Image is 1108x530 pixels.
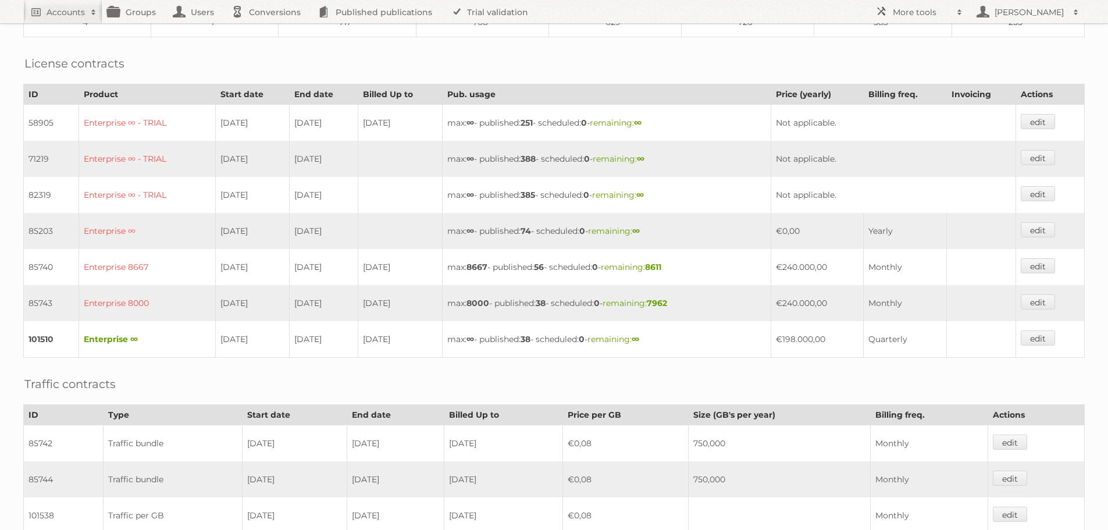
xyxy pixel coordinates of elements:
a: edit [993,507,1027,522]
span: remaining: [588,226,640,236]
a: edit [1021,222,1055,237]
th: Pub. usage [442,84,771,105]
td: 85743 [24,285,79,321]
td: max: - published: - scheduled: - [442,285,771,321]
a: edit [1021,150,1055,165]
strong: 385 [521,190,535,200]
strong: 251 [521,118,533,128]
td: [DATE] [215,249,290,285]
strong: ∞ [466,118,474,128]
strong: ∞ [637,154,644,164]
td: Traffic bundle [103,461,243,497]
td: [DATE] [243,461,347,497]
h2: Accounts [47,6,85,18]
td: €0,08 [562,461,688,497]
strong: 8611 [645,262,661,272]
h2: License contracts [24,55,124,72]
strong: 0 [583,190,589,200]
strong: ∞ [466,190,474,200]
td: Enterprise ∞ - TRIAL [79,141,215,177]
td: max: - published: - scheduled: - [442,249,771,285]
th: Billing freq. [870,405,988,425]
th: ID [24,84,79,105]
strong: 38 [521,334,530,344]
h2: [PERSON_NAME] [992,6,1067,18]
a: edit [1021,294,1055,310]
td: max: - published: - scheduled: - [442,213,771,249]
td: 85740 [24,249,79,285]
strong: 8667 [466,262,487,272]
td: max: - published: - scheduled: - [442,321,771,358]
td: [DATE] [347,461,444,497]
td: Monthly [863,285,946,321]
strong: 7962 [647,298,667,308]
td: [DATE] [290,249,358,285]
td: €240.000,00 [771,285,864,321]
td: [DATE] [347,425,444,462]
td: [DATE] [290,321,358,358]
td: Not applicable. [771,105,1016,141]
th: Price (yearly) [771,84,864,105]
td: 750,000 [688,461,870,497]
span: remaining: [592,190,644,200]
td: [DATE] [215,105,290,141]
a: edit [993,471,1027,486]
td: [DATE] [215,213,290,249]
strong: ∞ [466,334,474,344]
td: Enterprise ∞ [79,321,215,358]
strong: 388 [521,154,536,164]
td: [DATE] [290,285,358,321]
strong: 0 [592,262,598,272]
td: [DATE] [444,461,562,497]
strong: ∞ [634,118,642,128]
td: [DATE] [243,425,347,462]
th: Product [79,84,215,105]
strong: ∞ [636,190,644,200]
span: remaining: [593,154,644,164]
th: Billing freq. [863,84,946,105]
td: [DATE] [290,141,358,177]
strong: 8000 [466,298,489,308]
td: 85203 [24,213,79,249]
td: max: - published: - scheduled: - [442,141,771,177]
td: max: - published: - scheduled: - [442,177,771,213]
th: End date [347,405,444,425]
strong: 74 [521,226,531,236]
td: 101510 [24,321,79,358]
strong: ∞ [632,226,640,236]
strong: 0 [579,334,585,344]
td: €0,00 [771,213,864,249]
strong: 0 [584,154,590,164]
td: Monthly [870,461,988,497]
th: ID [24,405,104,425]
a: edit [1021,258,1055,273]
th: Price per GB [562,405,688,425]
strong: ∞ [466,154,474,164]
th: Invoicing [946,84,1016,105]
td: Quarterly [863,321,946,358]
strong: 0 [581,118,587,128]
span: remaining: [603,298,667,308]
th: Type [103,405,243,425]
span: remaining: [587,334,639,344]
strong: ∞ [466,226,474,236]
td: Yearly [863,213,946,249]
h2: Traffic contracts [24,375,116,393]
td: €240.000,00 [771,249,864,285]
td: 82319 [24,177,79,213]
td: Enterprise ∞ [79,213,215,249]
td: [DATE] [358,249,443,285]
td: [DATE] [215,321,290,358]
th: Actions [1016,84,1085,105]
td: [DATE] [358,321,443,358]
td: Monthly [863,249,946,285]
td: 58905 [24,105,79,141]
td: Enterprise 8000 [79,285,215,321]
th: Actions [988,405,1084,425]
strong: 0 [594,298,600,308]
td: Enterprise 8667 [79,249,215,285]
td: Enterprise ∞ - TRIAL [79,177,215,213]
td: 71219 [24,141,79,177]
td: €198.000,00 [771,321,864,358]
a: edit [993,435,1027,450]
